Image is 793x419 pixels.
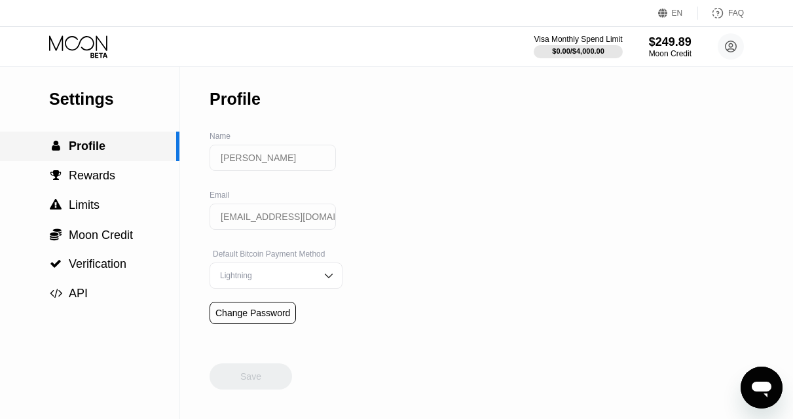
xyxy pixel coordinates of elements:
[741,367,783,409] iframe: Button to launch messaging window
[210,249,342,259] div: Default Bitcoin Payment Method
[69,257,126,270] span: Verification
[49,140,62,152] div: 
[69,169,115,182] span: Rewards
[534,35,622,44] div: Visa Monthly Spend Limit
[69,198,100,211] span: Limits
[658,7,698,20] div: EN
[69,287,88,300] span: API
[210,132,342,141] div: Name
[50,228,62,241] span: 
[49,199,62,211] div: 
[50,258,62,270] span: 
[210,191,342,200] div: Email
[69,228,133,242] span: Moon Credit
[215,308,290,318] div: Change Password
[49,228,62,241] div: 
[69,139,105,153] span: Profile
[49,258,62,270] div: 
[210,90,261,109] div: Profile
[49,170,62,181] div: 
[50,287,62,299] span: 
[49,90,179,109] div: Settings
[52,140,60,152] span: 
[649,35,692,58] div: $249.89Moon Credit
[50,199,62,211] span: 
[49,287,62,299] div: 
[728,9,744,18] div: FAQ
[649,35,692,49] div: $249.89
[552,47,604,55] div: $0.00 / $4,000.00
[217,271,316,280] div: Lightning
[210,302,296,324] div: Change Password
[698,7,744,20] div: FAQ
[649,49,692,58] div: Moon Credit
[534,35,622,58] div: Visa Monthly Spend Limit$0.00/$4,000.00
[672,9,683,18] div: EN
[50,170,62,181] span: 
